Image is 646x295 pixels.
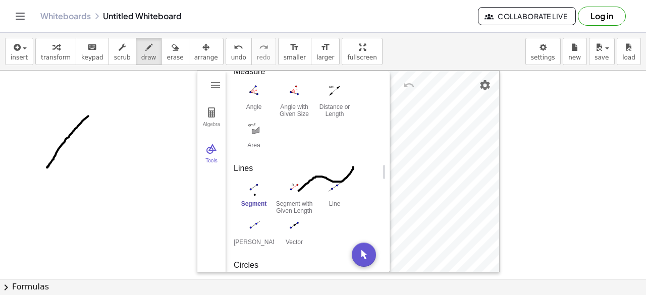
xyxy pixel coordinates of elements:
span: new [568,54,581,61]
i: keyboard [87,41,97,53]
button: format_sizelarger [311,38,340,65]
span: larger [316,54,334,61]
button: settings [525,38,561,65]
span: scrub [114,54,131,61]
button: load [617,38,641,65]
span: insert [11,54,28,61]
button: arrange [189,38,224,65]
span: transform [41,54,71,61]
span: draw [141,54,156,61]
span: arrange [194,54,218,61]
i: redo [259,41,268,53]
button: draw [136,38,162,65]
button: Collaborate Live [478,7,576,25]
button: format_sizesmaller [278,38,311,65]
span: load [622,54,635,61]
button: insert [5,38,33,65]
span: fullscreen [347,54,376,61]
span: smaller [284,54,306,61]
span: settings [531,54,555,61]
span: keypad [81,54,103,61]
span: undo [231,54,246,61]
span: redo [257,54,271,61]
button: Toggle navigation [12,8,28,24]
span: Collaborate Live [487,12,567,21]
button: fullscreen [342,38,382,65]
i: format_size [290,41,299,53]
button: undoundo [226,38,252,65]
span: save [595,54,609,61]
a: Whiteboards [40,11,91,21]
button: new [563,38,587,65]
button: redoredo [251,38,276,65]
span: erase [167,54,183,61]
i: undo [234,41,243,53]
button: erase [161,38,189,65]
button: scrub [109,38,136,65]
button: Log in [578,7,626,26]
i: format_size [320,41,330,53]
button: save [589,38,615,65]
button: keyboardkeypad [76,38,109,65]
button: transform [35,38,76,65]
